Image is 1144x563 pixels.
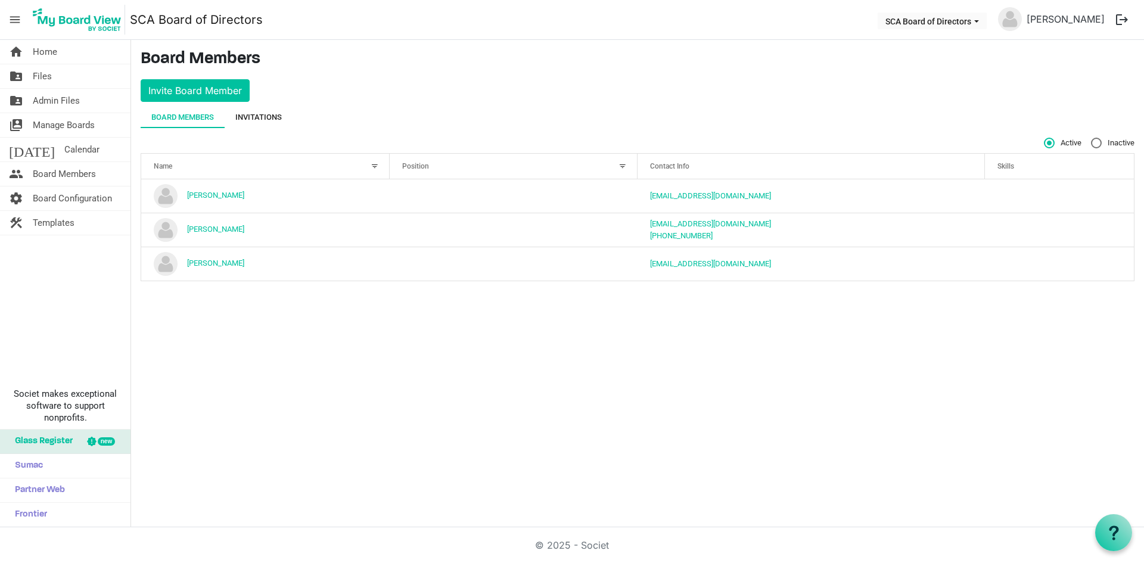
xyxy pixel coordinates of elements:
[535,539,609,551] a: © 2025 - Societ
[235,111,282,123] div: Invitations
[141,179,390,213] td: Monica Kriese is template cell column header Name
[997,162,1014,170] span: Skills
[390,247,638,281] td: column header Position
[9,64,23,88] span: folder_shared
[650,162,689,170] span: Contact Info
[64,138,100,161] span: Calendar
[402,162,429,170] span: Position
[141,49,1134,70] h3: Board Members
[154,252,178,276] img: no-profile-picture.svg
[998,7,1022,31] img: no-profile-picture.svg
[9,186,23,210] span: settings
[878,13,987,29] button: SCA Board of Directors dropdownbutton
[98,437,115,446] div: new
[29,5,125,35] img: My Board View Logo
[9,113,23,137] span: switch_account
[141,79,250,102] button: Invite Board Member
[4,8,26,31] span: menu
[985,213,1134,247] td: is template cell column header Skills
[9,478,65,502] span: Partner Web
[151,111,214,123] div: Board Members
[638,247,985,281] td: tgibson@shuswapchildrens.ca is template cell column header Contact Info
[638,179,985,213] td: monicakriese@gmail.com is template cell column header Contact Info
[33,162,96,186] span: Board Members
[9,89,23,113] span: folder_shared
[9,162,23,186] span: people
[9,138,55,161] span: [DATE]
[33,89,80,113] span: Admin Files
[187,225,244,234] a: [PERSON_NAME]
[9,40,23,64] span: home
[33,64,52,88] span: Files
[33,211,74,235] span: Templates
[9,454,43,478] span: Sumac
[985,179,1134,213] td: is template cell column header Skills
[638,213,985,247] td: nwilson@shuswapchildrens.ca778-824-0445 is template cell column header Contact Info
[141,213,390,247] td: Nikki Wilson is template cell column header Name
[1091,138,1134,148] span: Inactive
[985,247,1134,281] td: is template cell column header Skills
[154,162,172,170] span: Name
[33,40,57,64] span: Home
[154,184,178,208] img: no-profile-picture.svg
[141,247,390,281] td: Tim Gibson is template cell column header Name
[33,186,112,210] span: Board Configuration
[650,259,771,268] a: [EMAIL_ADDRESS][DOMAIN_NAME]
[141,107,1134,128] div: tab-header
[9,430,73,453] span: Glass Register
[5,388,125,424] span: Societ makes exceptional software to support nonprofits.
[187,259,244,267] a: [PERSON_NAME]
[1022,7,1109,31] a: [PERSON_NAME]
[1109,7,1134,32] button: logout
[650,219,771,228] a: [EMAIL_ADDRESS][DOMAIN_NAME]
[390,179,638,213] td: column header Position
[29,5,130,35] a: My Board View Logo
[9,211,23,235] span: construction
[130,8,263,32] a: SCA Board of Directors
[33,113,95,137] span: Manage Boards
[1044,138,1081,148] span: Active
[154,218,178,242] img: no-profile-picture.svg
[390,213,638,247] td: column header Position
[650,231,713,240] a: [PHONE_NUMBER]
[9,503,47,527] span: Frontier
[187,191,244,200] a: [PERSON_NAME]
[650,191,771,200] a: [EMAIL_ADDRESS][DOMAIN_NAME]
